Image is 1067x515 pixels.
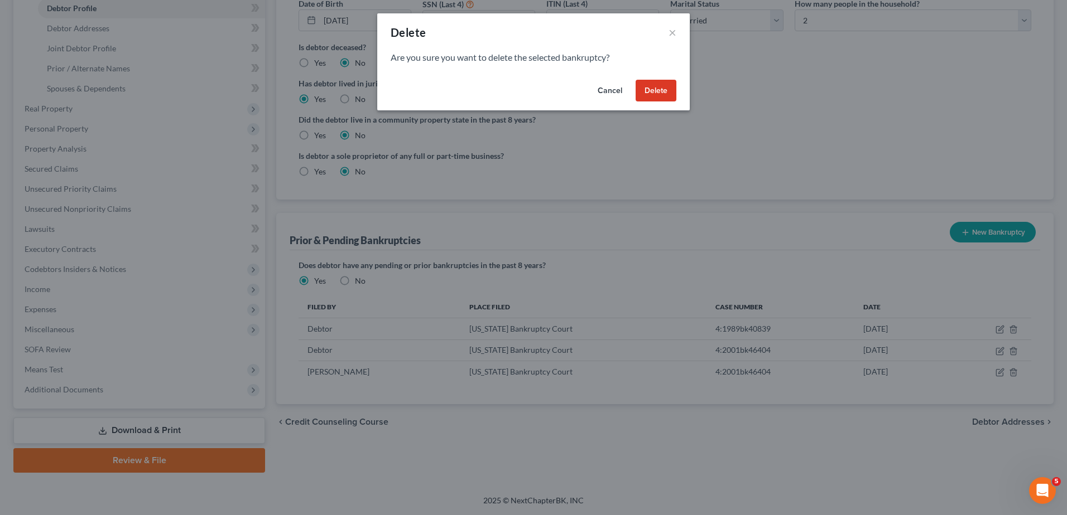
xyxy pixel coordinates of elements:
button: Cancel [589,80,631,102]
iframe: Intercom live chat [1029,477,1056,504]
button: Delete [636,80,676,102]
div: Delete [391,25,426,40]
button: × [669,26,676,39]
p: Are you sure you want to delete the selected bankruptcy? [391,51,676,64]
span: 5 [1052,477,1061,486]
